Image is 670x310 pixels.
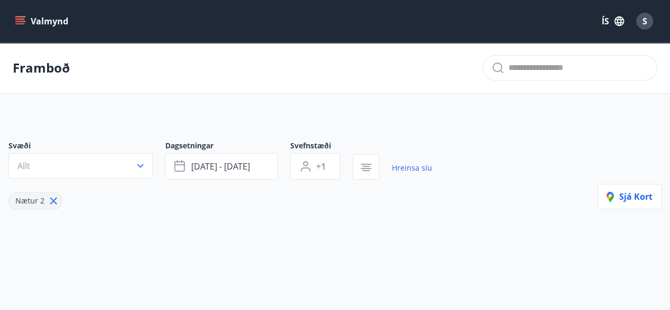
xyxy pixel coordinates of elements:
span: Svefnstæði [290,140,353,153]
button: S [632,8,657,34]
span: +1 [316,161,326,172]
button: Allt [8,153,153,179]
span: Svæði [8,140,165,153]
span: Sjá kort [606,191,653,202]
span: S [642,15,647,27]
span: [DATE] - [DATE] [191,161,250,172]
a: Hreinsa síu [392,156,432,180]
span: Dagsetningar [165,140,290,153]
button: [DATE] - [DATE] [165,153,278,180]
button: Sjá kort [597,184,662,209]
button: +1 [290,153,340,180]
div: Nætur 2 [8,192,62,209]
button: menu [13,12,73,31]
span: Nætur 2 [15,196,44,206]
span: Allt [17,160,30,172]
p: Framboð [13,59,70,77]
button: ÍS [596,12,630,31]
